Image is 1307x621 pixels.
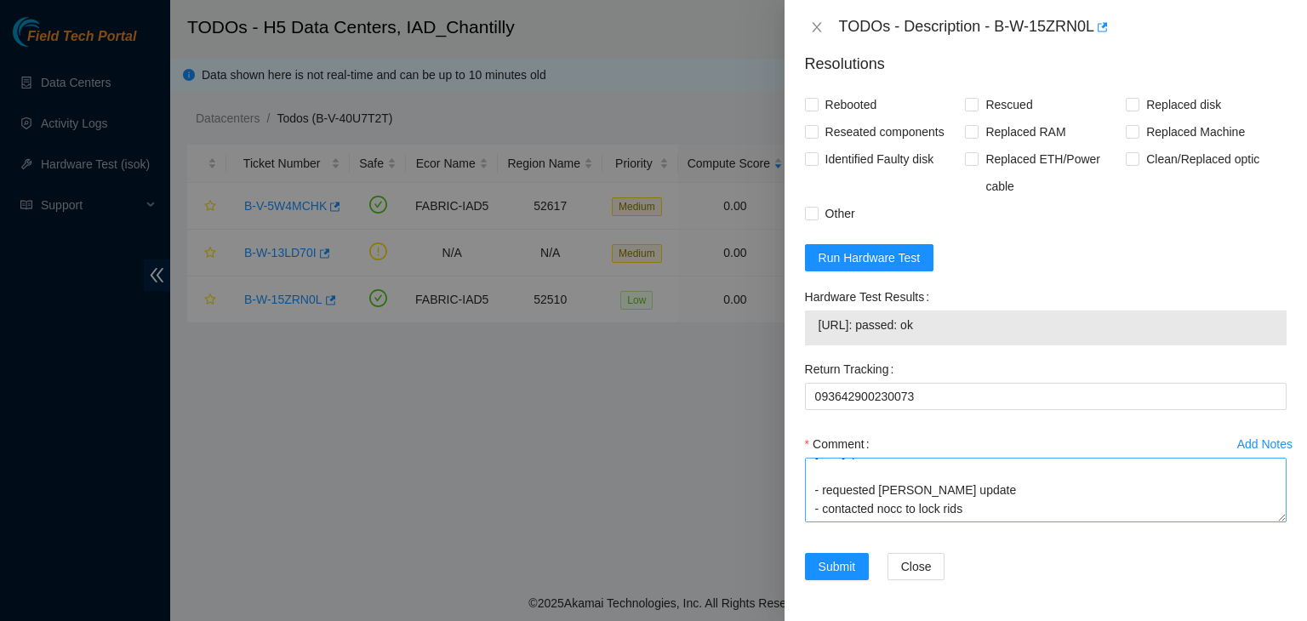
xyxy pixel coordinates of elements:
[979,118,1072,145] span: Replaced RAM
[805,553,870,580] button: Submit
[1139,145,1266,173] span: Clean/Replaced optic
[1236,430,1293,458] button: Add Notes
[819,145,941,173] span: Identified Faulty disk
[805,39,1287,76] p: Resolutions
[805,283,936,310] label: Hardware Test Results
[819,316,1273,334] span: [URL]: passed: ok
[819,91,884,118] span: Rebooted
[979,91,1039,118] span: Rescued
[1237,438,1293,450] div: Add Notes
[805,383,1287,410] input: Return Tracking
[805,20,829,36] button: Close
[888,553,945,580] button: Close
[810,20,824,34] span: close
[819,118,951,145] span: Reseated components
[819,557,856,576] span: Submit
[819,200,862,227] span: Other
[1139,118,1252,145] span: Replaced Machine
[805,356,901,383] label: Return Tracking
[979,145,1126,200] span: Replaced ETH/Power cable
[819,248,921,267] span: Run Hardware Test
[1139,91,1228,118] span: Replaced disk
[901,557,932,576] span: Close
[805,430,876,458] label: Comment
[839,14,1287,41] div: TODOs - Description - B-W-15ZRN0L
[805,458,1287,522] textarea: Comment
[805,244,934,271] button: Run Hardware Test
